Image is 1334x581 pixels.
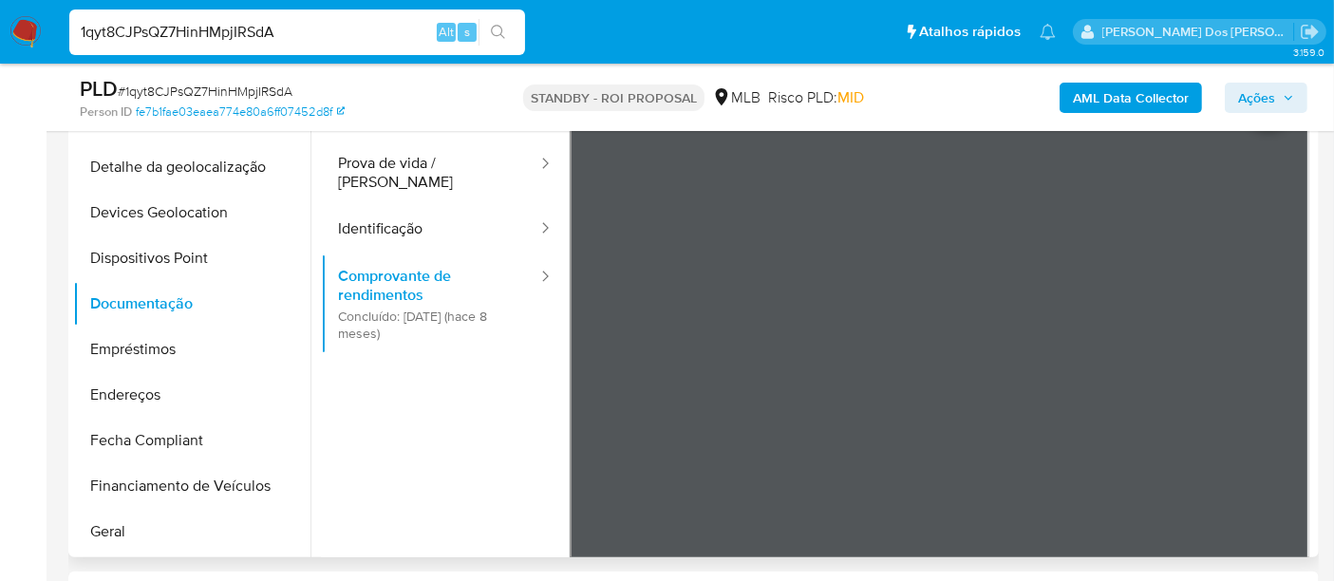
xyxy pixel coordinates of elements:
b: AML Data Collector [1073,83,1189,113]
a: Notificações [1040,24,1056,40]
input: Pesquise usuários ou casos... [69,20,525,45]
span: s [464,23,470,41]
button: search-icon [479,19,517,46]
span: 3.159.0 [1293,45,1325,60]
div: MLB [712,87,761,108]
button: Documentação [73,281,310,327]
button: Devices Geolocation [73,190,310,235]
b: PLD [80,73,118,103]
span: Atalhos rápidos [919,22,1021,42]
button: Geral [73,509,310,554]
button: Dispositivos Point [73,235,310,281]
button: Empréstimos [73,327,310,372]
a: Sair [1300,22,1320,42]
a: fe7b1fae03eaea774e80a6ff07452d8f [136,103,345,121]
button: AML Data Collector [1060,83,1202,113]
button: Financiamento de Veículos [73,463,310,509]
span: # 1qyt8CJPsQZ7HinHMpjIRSdA [118,82,292,101]
button: Detalhe da geolocalização [73,144,310,190]
button: Ações [1225,83,1307,113]
span: MID [837,86,864,108]
button: Fecha Compliant [73,418,310,463]
span: Alt [439,23,454,41]
b: Person ID [80,103,132,121]
span: Ações [1238,83,1275,113]
button: Endereços [73,372,310,418]
p: renato.lopes@mercadopago.com.br [1102,23,1294,41]
span: Risco PLD: [768,87,864,108]
p: STANDBY - ROI PROPOSAL [523,84,705,111]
